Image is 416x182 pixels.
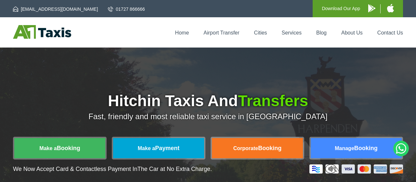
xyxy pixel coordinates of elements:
a: Home [175,30,189,35]
span: Manage [335,146,354,151]
a: Make aPayment [113,138,204,158]
a: Airport Transfer [203,30,239,35]
h1: Hitchin Taxis And [13,93,403,109]
span: Transfers [238,92,308,109]
a: Contact Us [377,30,403,35]
a: Cities [254,30,267,35]
img: Credit And Debit Cards [309,164,403,174]
p: Fast, friendly and most reliable taxi service in [GEOGRAPHIC_DATA] [13,112,403,121]
img: A1 Taxis iPhone App [387,4,394,12]
a: 01727 866666 [108,6,145,12]
a: Make aBooking [14,138,105,158]
a: [EMAIL_ADDRESS][DOMAIN_NAME] [13,6,98,12]
span: Corporate [233,146,258,151]
a: Blog [316,30,327,35]
p: We Now Accept Card & Contactless Payment In [13,166,212,173]
p: Download Our App [322,5,360,13]
a: About Us [341,30,363,35]
a: Services [282,30,302,35]
span: The Car at No Extra Charge. [137,166,212,172]
a: CorporateBooking [212,138,303,158]
span: Make a [39,146,57,151]
img: A1 Taxis St Albans LTD [13,25,71,39]
span: Make a [138,146,155,151]
a: ManageBooking [311,138,402,158]
img: A1 Taxis Android App [368,4,375,12]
